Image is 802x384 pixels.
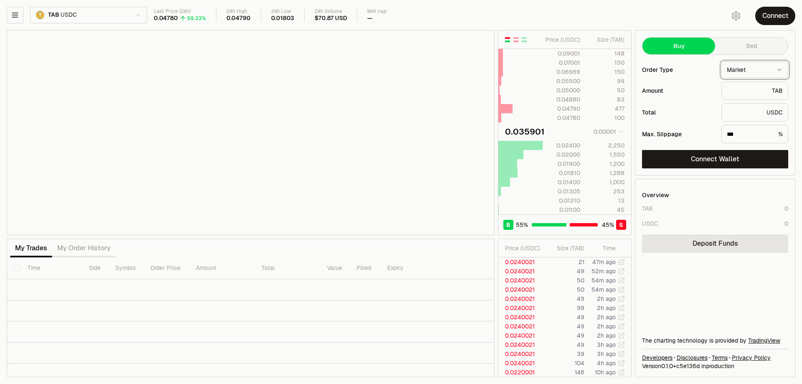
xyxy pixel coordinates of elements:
[591,127,624,137] button: 0.00001
[381,257,439,279] th: Expiry
[543,77,580,85] div: 0.05500
[748,337,780,344] a: TradingView
[543,68,580,76] div: 0.06969
[677,353,708,362] a: Disclosures
[543,36,580,44] div: Price ( USDC )
[587,160,624,168] div: 1,200
[543,141,580,150] div: 0.02400
[498,285,546,294] td: 0.0240021
[715,38,788,54] button: Sell
[498,313,546,322] td: 0.0240021
[587,68,624,76] div: 150
[546,313,585,322] td: 49
[187,15,206,22] div: 59.33%
[642,234,788,253] a: Deposit Funds
[591,286,616,293] time: 54m ago
[543,178,580,186] div: 0.01400
[642,219,658,228] div: USDC
[506,221,510,229] span: B
[595,369,616,376] time: 10h ago
[82,257,109,279] th: Side
[189,257,255,279] th: Amount
[10,240,52,257] button: My Trades
[367,15,373,22] div: —
[226,15,251,22] div: 0.04790
[587,58,624,67] div: 150
[587,196,624,205] div: 13
[498,322,546,331] td: 0.0240021
[543,169,580,177] div: 0.01810
[498,349,546,359] td: 0.0240021
[587,169,624,177] div: 1,288
[543,160,580,168] div: 0.01900
[543,58,580,67] div: 0.07001
[597,304,616,312] time: 2h ago
[642,353,673,362] a: Developers
[784,219,788,228] div: 0
[498,340,546,349] td: 0.0240021
[587,178,624,186] div: 1,000
[546,322,585,331] td: 49
[543,196,580,205] div: 0.01210
[602,221,614,229] span: 45 %
[546,303,585,313] td: 99
[546,340,585,349] td: 49
[255,257,320,279] th: Total
[642,88,715,94] div: Amount
[505,126,545,137] div: 0.035901
[587,150,624,159] div: 1,550
[587,86,624,94] div: 50
[320,257,350,279] th: Value
[587,49,624,58] div: 148
[597,313,616,321] time: 2h ago
[498,303,546,313] td: 0.0240021
[543,104,580,113] div: 0.04790
[587,114,624,122] div: 100
[591,267,616,275] time: 52m ago
[36,10,45,20] img: TAB.png
[546,267,585,276] td: 49
[61,11,76,19] span: USDC
[315,8,347,15] div: 24h Volume
[14,265,20,272] button: Select all
[587,187,624,196] div: 253
[154,8,206,15] div: Last Price (24h)
[543,86,580,94] div: 0.05000
[642,336,788,345] div: The charting technology is provided by
[271,15,294,22] div: 0.01803
[676,362,700,370] span: c5e136dd46adbee947ba8e77d0a400520d0af525
[543,206,580,214] div: 0.01100
[7,31,494,235] iframe: Financial Chart
[642,150,788,168] button: Connect Wallet
[597,295,616,303] time: 2h ago
[642,38,715,54] button: Buy
[587,206,624,214] div: 45
[712,353,728,362] a: Terms
[721,103,788,122] div: USDC
[642,67,715,73] div: Order Type
[642,191,669,199] div: Overview
[498,359,546,368] td: 0.0240021
[587,141,624,150] div: 2,250
[721,125,788,143] div: %
[543,114,580,122] div: 0.04780
[553,244,584,252] div: Size ( TAB )
[521,36,528,43] button: Show Buy Orders Only
[784,204,788,213] div: 0
[721,61,788,78] button: Market
[546,368,585,377] td: 146
[597,350,616,358] time: 3h ago
[543,150,580,159] div: 0.02000
[48,11,59,19] span: TAB
[154,15,178,22] div: 0.04780
[498,368,546,377] td: 0.0220001
[597,332,616,339] time: 2h ago
[271,8,294,15] div: 24h Low
[498,257,546,267] td: 0.0240021
[226,8,251,15] div: 24h High
[619,221,623,229] span: S
[592,258,616,266] time: 47m ago
[642,204,653,213] div: TAB
[587,104,624,113] div: 477
[367,8,386,15] div: Mkt cap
